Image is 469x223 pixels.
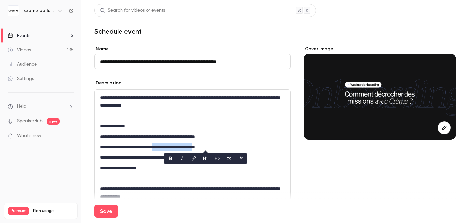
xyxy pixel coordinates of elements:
[94,89,291,207] section: description
[17,118,43,125] a: SpeakerHub
[8,61,37,67] div: Audience
[94,80,121,86] label: Description
[17,103,26,110] span: Help
[94,27,456,35] h1: Schedule event
[58,215,73,221] p: / 300
[8,103,74,110] li: help-dropdown-opener
[304,46,456,52] label: Cover image
[94,205,118,218] button: Save
[8,207,29,215] span: Premium
[100,7,165,14] div: Search for videos or events
[235,153,246,164] button: blockquote
[8,215,21,221] p: Videos
[24,7,55,14] h6: crème de la crème
[8,6,19,16] img: crème de la crème
[189,153,199,164] button: link
[177,153,187,164] button: italic
[17,132,41,139] span: What's new
[8,32,30,39] div: Events
[165,153,176,164] button: bold
[94,46,291,52] label: Name
[8,75,34,82] div: Settings
[33,208,73,214] span: Plan usage
[58,216,63,220] span: 135
[47,118,60,125] span: new
[95,90,290,207] div: editor
[8,47,31,53] div: Videos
